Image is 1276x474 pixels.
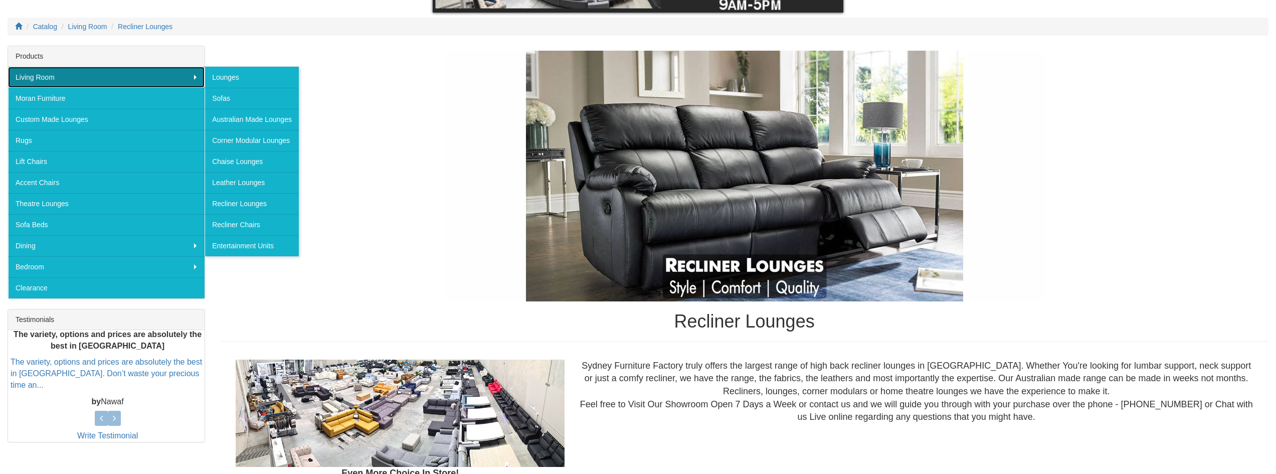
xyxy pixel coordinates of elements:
[8,277,205,298] a: Clearance
[236,360,565,467] img: Showroom
[11,396,205,408] p: Nawaf
[572,360,1260,424] div: Sydney Furniture Factory truly offers the largest range of high back recliner lounges in [GEOGRAP...
[8,130,205,151] a: Rugs
[444,51,1045,301] img: Recliner Lounges
[14,330,202,350] b: The variety, options and prices are absolutely the best in [GEOGRAPHIC_DATA]
[8,151,205,172] a: Lift Chairs
[68,23,107,31] a: Living Room
[205,235,299,256] a: Entertainment Units
[205,193,299,214] a: Recliner Lounges
[205,214,299,235] a: Recliner Chairs
[92,397,101,406] b: by
[77,431,138,440] a: Write Testimonial
[8,193,205,214] a: Theatre Lounges
[8,256,205,277] a: Bedroom
[205,67,299,88] a: Lounges
[220,311,1268,332] h1: Recliner Lounges
[8,309,205,330] div: Testimonials
[118,23,172,31] a: Recliner Lounges
[8,109,205,130] a: Custom Made Lounges
[205,151,299,172] a: Chaise Lounges
[205,172,299,193] a: Leather Lounges
[8,67,205,88] a: Living Room
[8,235,205,256] a: Dining
[205,109,299,130] a: Australian Made Lounges
[8,172,205,193] a: Accent Chairs
[11,358,202,390] a: The variety, options and prices are absolutely the best in [GEOGRAPHIC_DATA]. Don’t waste your pr...
[33,23,57,31] a: Catalog
[205,88,299,109] a: Sofas
[205,130,299,151] a: Corner Modular Lounges
[8,214,205,235] a: Sofa Beds
[8,46,205,67] div: Products
[8,88,205,109] a: Moran Furniture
